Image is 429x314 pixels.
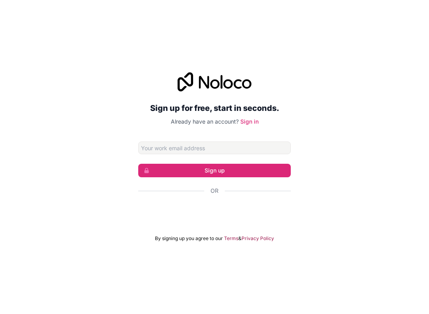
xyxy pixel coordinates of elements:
h2: Sign up for free, start in seconds. [138,101,291,115]
span: Or [211,187,218,195]
span: Already have an account? [171,118,239,125]
a: Terms [224,235,238,242]
input: Email address [138,141,291,154]
button: Sign up [138,164,291,177]
span: & [238,235,242,242]
span: By signing up you agree to our [155,235,223,242]
a: Privacy Policy [242,235,274,242]
a: Sign in [240,118,259,125]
